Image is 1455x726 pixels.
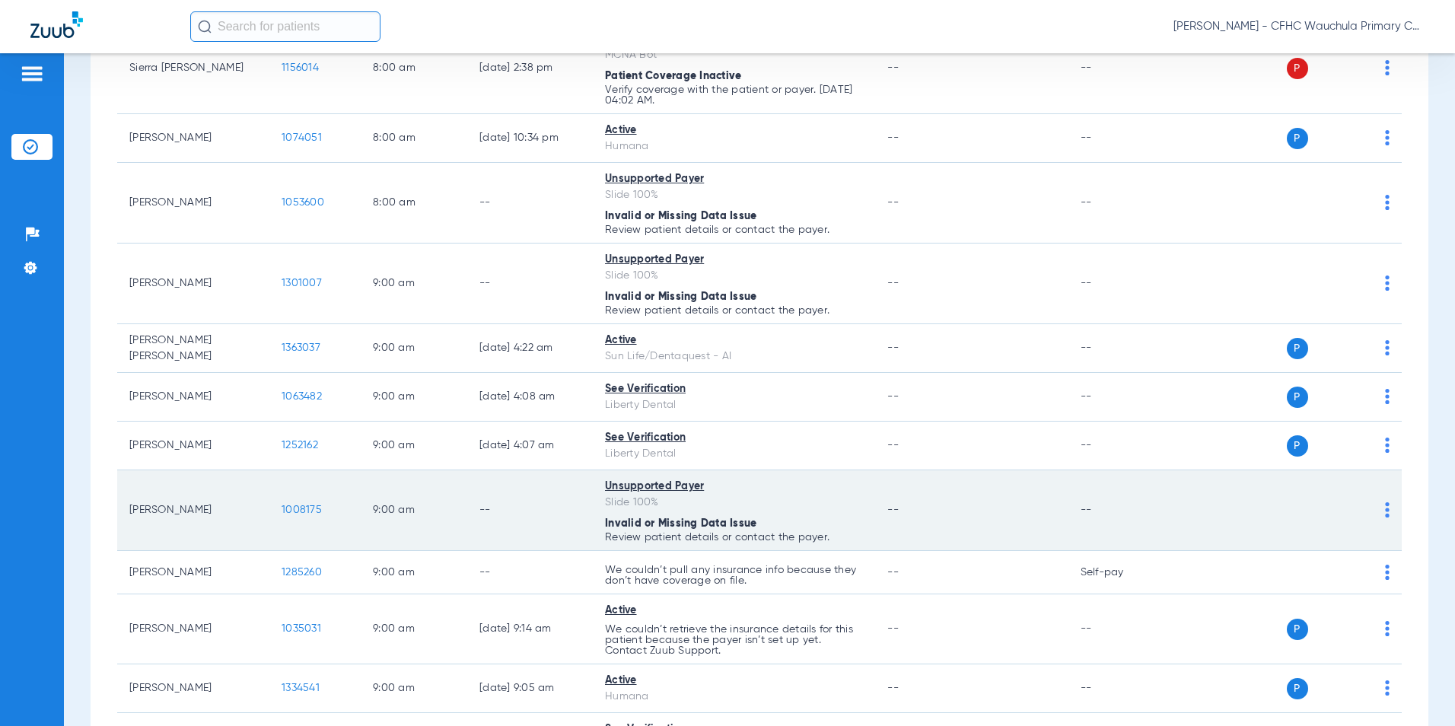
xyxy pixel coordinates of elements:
[605,479,863,495] div: Unsupported Payer
[282,62,319,73] span: 1156014
[117,551,269,594] td: [PERSON_NAME]
[282,132,322,143] span: 1074051
[605,430,863,446] div: See Verification
[467,422,593,470] td: [DATE] 4:07 AM
[1351,60,1366,75] img: x.svg
[605,171,863,187] div: Unsupported Payer
[361,163,467,244] td: 8:00 AM
[1385,340,1390,355] img: group-dot-blue.svg
[605,211,756,221] span: Invalid or Missing Data Issue
[361,373,467,422] td: 9:00 AM
[361,114,467,163] td: 8:00 AM
[1287,338,1308,359] span: P
[467,470,593,551] td: --
[1385,275,1390,291] img: group-dot-blue.svg
[887,391,899,402] span: --
[1287,678,1308,699] span: P
[887,567,899,578] span: --
[605,397,863,413] div: Liberty Dental
[1287,58,1308,79] span: P
[1385,438,1390,453] img: group-dot-blue.svg
[117,373,269,422] td: [PERSON_NAME]
[1351,130,1366,145] img: x.svg
[1351,195,1366,210] img: x.svg
[361,594,467,664] td: 9:00 AM
[467,594,593,664] td: [DATE] 9:14 AM
[887,505,899,515] span: --
[1379,653,1455,726] iframe: Chat Widget
[605,495,863,511] div: Slide 100%
[117,594,269,664] td: [PERSON_NAME]
[1385,621,1390,636] img: group-dot-blue.svg
[1385,60,1390,75] img: group-dot-blue.svg
[361,23,467,114] td: 8:00 AM
[605,518,756,529] span: Invalid or Missing Data Issue
[282,391,322,402] span: 1063482
[282,342,320,353] span: 1363037
[467,23,593,114] td: [DATE] 2:38 PM
[605,268,863,284] div: Slide 100%
[467,114,593,163] td: [DATE] 10:34 PM
[887,623,899,634] span: --
[1385,130,1390,145] img: group-dot-blue.svg
[887,62,899,73] span: --
[605,84,863,106] p: Verify coverage with the patient or payer. [DATE] 04:02 AM.
[605,305,863,316] p: Review patient details or contact the payer.
[117,422,269,470] td: [PERSON_NAME]
[605,565,863,586] p: We couldn’t pull any insurance info because they don’t have coverage on file.
[1068,422,1171,470] td: --
[190,11,380,42] input: Search for patients
[361,664,467,713] td: 9:00 AM
[887,278,899,288] span: --
[605,349,863,365] div: Sun Life/Dentaquest - AI
[605,446,863,462] div: Liberty Dental
[605,47,863,63] div: MCNA Bot
[1068,594,1171,664] td: --
[282,623,321,634] span: 1035031
[605,624,863,656] p: We couldn’t retrieve the insurance details for this patient because the payer isn’t set up yet. C...
[605,252,863,268] div: Unsupported Payer
[605,381,863,397] div: See Verification
[887,197,899,208] span: --
[282,278,322,288] span: 1301007
[361,551,467,594] td: 9:00 AM
[605,689,863,705] div: Humana
[1068,163,1171,244] td: --
[605,123,863,139] div: Active
[1351,438,1366,453] img: x.svg
[1173,19,1425,34] span: [PERSON_NAME] - CFHC Wauchula Primary Care Dental
[605,333,863,349] div: Active
[605,291,756,302] span: Invalid or Missing Data Issue
[1287,387,1308,408] span: P
[117,470,269,551] td: [PERSON_NAME]
[282,567,322,578] span: 1285260
[282,197,324,208] span: 1053600
[282,683,320,693] span: 1334541
[605,139,863,154] div: Humana
[198,20,212,33] img: Search Icon
[605,603,863,619] div: Active
[20,65,44,83] img: hamburger-icon
[1287,619,1308,640] span: P
[117,114,269,163] td: [PERSON_NAME]
[605,673,863,689] div: Active
[117,23,269,114] td: Sierra [PERSON_NAME]
[887,342,899,353] span: --
[1385,502,1390,517] img: group-dot-blue.svg
[1068,23,1171,114] td: --
[1068,551,1171,594] td: Self-pay
[1351,621,1366,636] img: x.svg
[1068,114,1171,163] td: --
[605,532,863,543] p: Review patient details or contact the payer.
[1068,373,1171,422] td: --
[1385,195,1390,210] img: group-dot-blue.svg
[361,422,467,470] td: 9:00 AM
[1287,435,1308,457] span: P
[467,551,593,594] td: --
[467,664,593,713] td: [DATE] 9:05 AM
[1287,128,1308,149] span: P
[282,440,318,451] span: 1252162
[1068,244,1171,324] td: --
[605,187,863,203] div: Slide 100%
